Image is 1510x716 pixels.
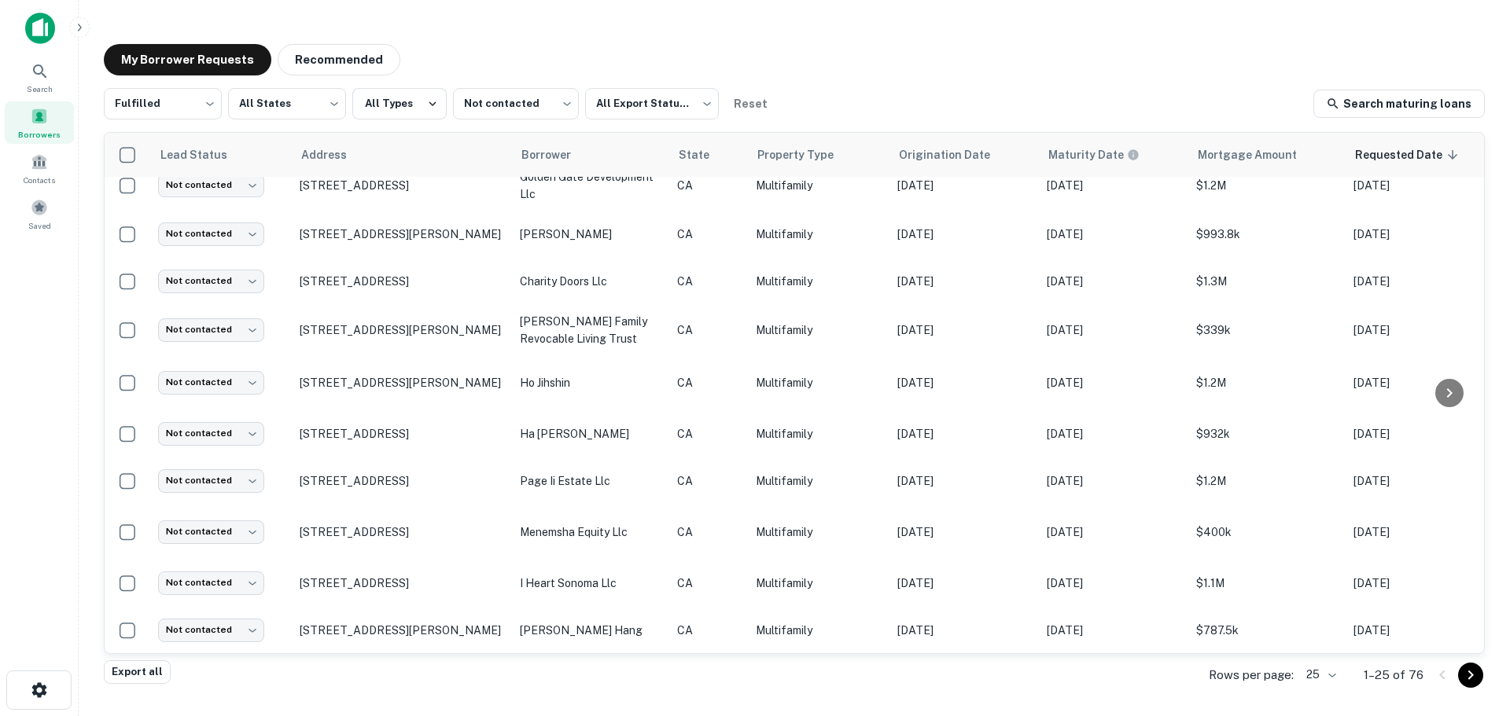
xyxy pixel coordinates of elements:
[158,571,264,594] div: Not contacted
[677,226,740,243] p: CA
[278,44,400,75] button: Recommended
[677,575,740,592] p: CA
[104,44,271,75] button: My Borrower Requests
[228,83,346,124] div: All States
[897,575,1031,592] p: [DATE]
[897,425,1031,442] p: [DATE]
[1364,666,1423,685] p: 1–25 of 76
[158,174,264,196] div: Not contacted
[5,101,74,144] div: Borrowers
[150,133,292,177] th: Lead Status
[158,619,264,641] div: Not contacted
[520,313,661,347] p: [PERSON_NAME] family revocable living trust
[1047,177,1180,194] p: [DATE]
[1458,663,1483,688] button: Go to next page
[756,177,882,194] p: Multifamily
[677,425,740,442] p: CA
[756,575,882,592] p: Multifamily
[585,83,719,124] div: All Export Statuses
[677,273,740,290] p: CA
[300,474,504,488] p: [STREET_ADDRESS]
[899,145,1011,164] span: Origination Date
[897,622,1031,639] p: [DATE]
[352,88,447,119] button: All Types
[300,227,504,241] p: [STREET_ADDRESS][PERSON_NAME]
[300,323,504,337] p: [STREET_ADDRESS][PERSON_NAME]
[292,133,512,177] th: Address
[25,13,55,44] img: capitalize-icon.png
[1048,146,1124,163] h6: Maturity Date
[520,226,661,243] p: [PERSON_NAME]
[1353,226,1487,243] p: [DATE]
[158,371,264,394] div: Not contacted
[1353,177,1487,194] p: [DATE]
[1198,145,1317,164] span: Mortgage Amount
[1209,666,1294,685] p: Rows per page:
[1353,472,1487,490] p: [DATE]
[5,56,74,98] a: Search
[160,145,248,164] span: Lead Status
[1047,622,1180,639] p: [DATE]
[1048,146,1160,163] span: Maturity dates displayed may be estimated. Please contact the lender for the most accurate maturi...
[1300,663,1339,686] div: 25
[889,133,1039,177] th: Origination Date
[1047,273,1180,290] p: [DATE]
[1196,523,1338,541] p: $400k
[677,321,740,339] p: CA
[1353,523,1487,541] p: [DATE]
[104,83,222,124] div: Fulfilled
[520,425,661,442] p: ha [PERSON_NAME]
[669,133,748,177] th: State
[5,147,74,189] div: Contacts
[1431,590,1510,666] iframe: Chat Widget
[1047,523,1180,541] p: [DATE]
[897,226,1031,243] p: [DATE]
[521,145,591,164] span: Borrower
[1355,145,1463,164] span: Requested Date
[1196,374,1338,391] p: $1.2M
[897,472,1031,490] p: [DATE]
[158,520,264,543] div: Not contacted
[1047,374,1180,391] p: [DATE]
[757,145,854,164] span: Property Type
[1196,321,1338,339] p: $339k
[300,376,504,390] p: [STREET_ADDRESS][PERSON_NAME]
[28,219,51,232] span: Saved
[158,318,264,341] div: Not contacted
[1353,622,1487,639] p: [DATE]
[1039,133,1188,177] th: Maturity dates displayed may be estimated. Please contact the lender for the most accurate maturi...
[27,83,53,95] span: Search
[520,168,661,203] p: golden gate development llc
[677,472,740,490] p: CA
[158,222,264,245] div: Not contacted
[5,193,74,235] a: Saved
[1196,425,1338,442] p: $932k
[677,374,740,391] p: CA
[1196,575,1338,592] p: $1.1M
[677,622,740,639] p: CA
[520,575,661,592] p: i heart sonoma llc
[725,88,775,119] button: Reset
[1188,133,1346,177] th: Mortgage Amount
[301,145,367,164] span: Address
[24,174,55,186] span: Contacts
[756,273,882,290] p: Multifamily
[897,273,1031,290] p: [DATE]
[1196,622,1338,639] p: $787.5k
[897,374,1031,391] p: [DATE]
[1313,90,1485,118] a: Search maturing loans
[18,128,61,141] span: Borrowers
[1346,133,1495,177] th: Requested Date
[897,321,1031,339] p: [DATE]
[158,270,264,292] div: Not contacted
[897,177,1031,194] p: [DATE]
[520,523,661,541] p: menemsha equity llc
[300,178,504,193] p: [STREET_ADDRESS]
[1047,321,1180,339] p: [DATE]
[677,177,740,194] p: CA
[512,133,669,177] th: Borrower
[1196,472,1338,490] p: $1.2M
[453,83,579,124] div: Not contacted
